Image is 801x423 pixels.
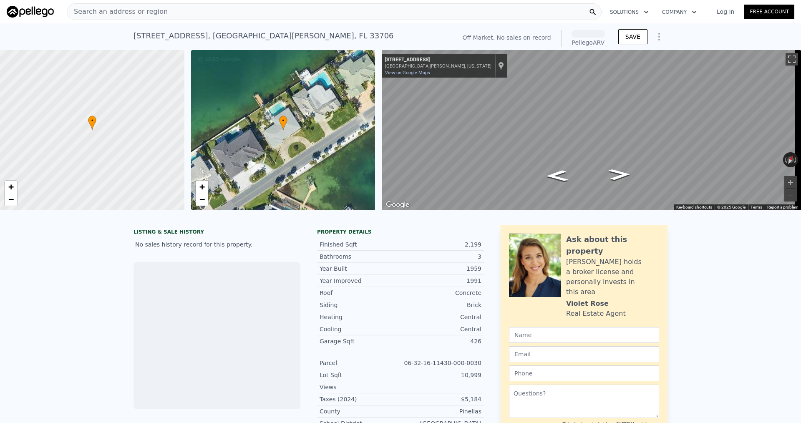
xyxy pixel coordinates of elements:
[320,383,400,391] div: Views
[794,152,798,167] button: Rotate clockwise
[509,365,659,381] input: Phone
[400,264,481,273] div: 1959
[566,234,659,257] div: Ask about this property
[498,61,504,70] a: Show location on map
[537,168,577,184] path: Go Southwest, 55th Ave
[384,199,411,210] a: Open this area in Google Maps (opens a new window)
[320,359,400,367] div: Parcel
[400,289,481,297] div: Concrete
[320,407,400,415] div: County
[676,204,712,210] button: Keyboard shortcuts
[400,359,481,367] div: 06-32-16-11430-000-0030
[196,193,208,206] a: Zoom out
[279,117,287,124] span: •
[566,257,659,297] div: [PERSON_NAME] holds a broker license and personally invests in this area
[5,181,17,193] a: Zoom in
[320,371,400,379] div: Lot Sqft
[133,237,300,252] div: No sales history record for this property.
[566,309,626,319] div: Real Estate Agent
[88,117,96,124] span: •
[320,395,400,403] div: Taxes (2024)
[317,229,484,235] div: Property details
[385,63,491,69] div: [GEOGRAPHIC_DATA][PERSON_NAME], [US_STATE]
[400,301,481,309] div: Brick
[67,7,168,17] span: Search an address or region
[599,166,640,183] path: Go Northeast, 55th Ave
[8,194,14,204] span: −
[320,289,400,297] div: Roof
[784,176,797,189] button: Zoom in
[320,277,400,285] div: Year Improved
[783,152,788,167] button: Rotate counterclockwise
[385,57,491,63] div: [STREET_ADDRESS]
[88,116,96,130] div: •
[655,5,703,20] button: Company
[320,337,400,345] div: Garage Sqft
[400,325,481,333] div: Central
[199,194,204,204] span: −
[744,5,794,19] a: Free Account
[320,313,400,321] div: Heating
[320,325,400,333] div: Cooling
[7,6,54,18] img: Pellego
[707,8,744,16] a: Log In
[133,229,300,237] div: LISTING & SALE HISTORY
[400,371,481,379] div: 10,999
[400,252,481,261] div: 3
[400,407,481,415] div: Pinellas
[400,277,481,285] div: 1991
[382,50,801,210] div: Map
[320,240,400,249] div: Finished Sqft
[320,252,400,261] div: Bathrooms
[385,70,430,76] a: View on Google Maps
[603,5,655,20] button: Solutions
[767,205,798,209] a: Report a problem
[509,346,659,362] input: Email
[786,53,798,65] button: Toggle fullscreen view
[751,205,762,209] a: Terms
[320,264,400,273] div: Year Built
[382,50,801,210] div: Street View
[400,240,481,249] div: 2,199
[5,193,17,206] a: Zoom out
[566,299,609,309] div: Violet Rose
[717,205,746,209] span: © 2025 Google
[8,181,14,192] span: +
[784,189,797,201] button: Zoom out
[651,28,667,45] button: Show Options
[199,181,204,192] span: +
[133,30,394,42] div: [STREET_ADDRESS] , [GEOGRAPHIC_DATA][PERSON_NAME] , FL 33706
[618,29,647,44] button: SAVE
[509,327,659,343] input: Name
[462,33,551,42] div: Off Market. No sales on record
[400,337,481,345] div: 426
[279,116,287,130] div: •
[400,313,481,321] div: Central
[572,38,605,47] div: Pellego ARV
[400,395,481,403] div: $5,184
[196,181,208,193] a: Zoom in
[784,152,797,168] button: Reset the view
[320,301,400,309] div: Siding
[384,199,411,210] img: Google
